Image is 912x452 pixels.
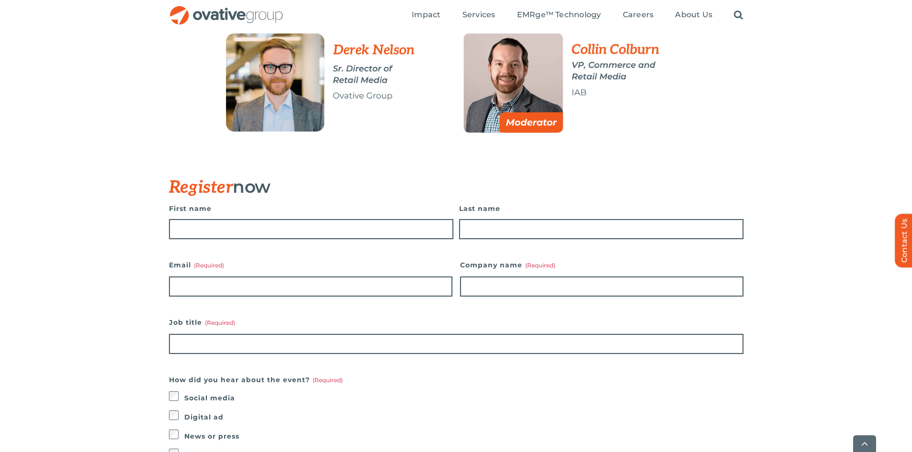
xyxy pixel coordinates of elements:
span: Register [169,177,233,198]
label: News or press [184,430,743,443]
span: (Required) [194,262,224,269]
a: OG_Full_horizontal_RGB [169,5,284,14]
label: Company name [460,258,743,272]
legend: How did you hear about the event? [169,373,343,386]
label: Job title [169,316,743,329]
span: (Required) [525,262,555,269]
a: EMRge™ Technology [517,10,601,21]
span: (Required) [205,319,235,326]
a: Search [734,10,743,21]
span: Services [462,10,495,20]
h3: now [169,177,696,197]
label: First name [169,202,453,215]
label: Social media [184,391,743,405]
label: Digital ad [184,410,743,424]
a: Impact [412,10,440,21]
span: (Required) [313,376,343,384]
span: EMRge™ Technology [517,10,601,20]
span: Careers [623,10,654,20]
label: Last name [459,202,743,215]
a: Careers [623,10,654,21]
label: Email [169,258,452,272]
a: Services [462,10,495,21]
span: Impact [412,10,440,20]
a: About Us [675,10,712,21]
span: About Us [675,10,712,20]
